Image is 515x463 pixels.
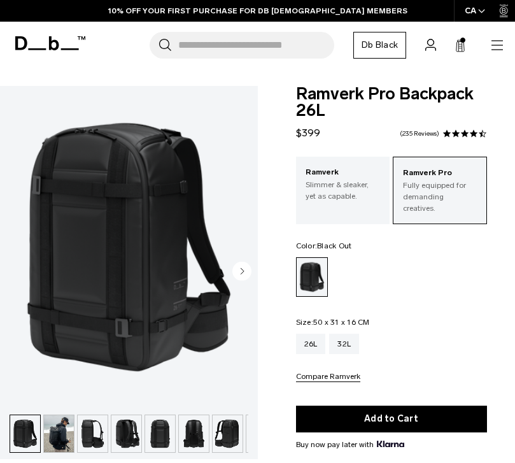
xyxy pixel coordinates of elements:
[403,180,477,214] p: Fully equipped for demanding creatives.
[145,415,175,452] img: Ramverk_pro_bacpack_26L_black_out_2024_11.png
[296,86,487,119] span: Ramverk Pro Backpack 26L
[306,166,381,179] p: Ramverk
[377,441,404,447] img: {"height" => 20, "alt" => "Klarna"}
[353,32,406,59] a: Db Black
[246,415,276,452] img: Ramverk_pro_bacpack_26L_black_out_2024_3.png
[179,415,209,452] img: Ramverk_pro_bacpack_26L_black_out_2024_9.png
[296,406,487,432] button: Add to Cart
[296,127,320,139] span: $399
[213,415,243,452] img: Ramverk_pro_bacpack_26L_black_out_2024_8.png
[78,415,108,452] img: Ramverk_pro_bacpack_26L_black_out_2024_2.png
[246,415,277,453] button: Ramverk_pro_bacpack_26L_black_out_2024_3.png
[10,415,40,452] img: Ramverk_pro_bacpack_26L_black_out_2024_1.png
[296,242,352,250] legend: Color:
[77,415,108,453] button: Ramverk_pro_bacpack_26L_black_out_2024_2.png
[212,415,243,453] button: Ramverk_pro_bacpack_26L_black_out_2024_8.png
[296,334,326,354] a: 26L
[306,179,381,202] p: Slimmer & sleaker, yet as capable.
[313,318,370,327] span: 50 x 31 x 16 CM
[111,415,142,453] button: Ramverk_pro_bacpack_26L_black_out_2024_10.png
[296,257,328,297] a: Black Out
[400,131,439,137] a: 235 reviews
[296,373,360,382] button: Compare Ramverk
[232,262,251,283] button: Next slide
[10,415,41,453] button: Ramverk_pro_bacpack_26L_black_out_2024_1.png
[111,415,141,452] img: Ramverk_pro_bacpack_26L_black_out_2024_10.png
[296,157,390,211] a: Ramverk Slimmer & sleaker, yet as capable.
[296,439,404,450] span: Buy now pay later with
[178,415,209,453] button: Ramverk_pro_bacpack_26L_black_out_2024_9.png
[44,415,74,452] img: Ramverk Pro Backpack 26L Black Out
[108,5,407,17] a: 10% OFF YOUR FIRST PURCHASE FOR DB [DEMOGRAPHIC_DATA] MEMBERS
[145,415,176,453] button: Ramverk_pro_bacpack_26L_black_out_2024_11.png
[296,318,370,326] legend: Size:
[329,334,359,354] a: 32L
[403,167,477,180] p: Ramverk Pro
[317,241,351,250] span: Black Out
[43,415,74,453] button: Ramverk Pro Backpack 26L Black Out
